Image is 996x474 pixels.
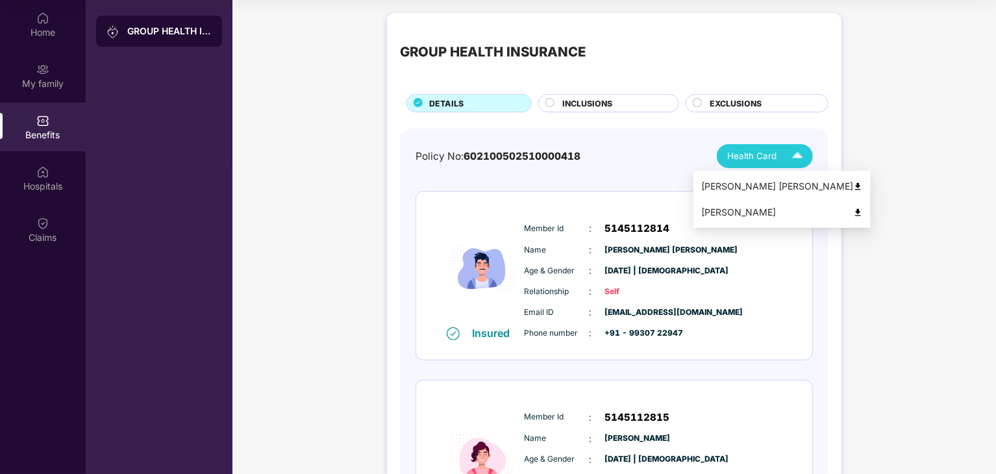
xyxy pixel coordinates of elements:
[525,306,590,319] span: Email ID
[525,244,590,256] span: Name
[605,410,670,425] span: 5145112815
[562,97,612,110] span: INCLUSIONS
[525,327,590,340] span: Phone number
[710,97,762,110] span: EXCLUSIONS
[701,205,863,219] div: [PERSON_NAME]
[605,432,670,445] span: [PERSON_NAME]
[429,97,464,110] span: DETAILS
[590,264,592,278] span: :
[590,453,592,467] span: :
[605,244,670,256] span: [PERSON_NAME] [PERSON_NAME]
[590,305,592,319] span: :
[590,221,592,236] span: :
[727,149,777,163] span: Health Card
[447,327,460,340] img: svg+xml;base64,PHN2ZyB4bWxucz0iaHR0cDovL3d3dy53My5vcmcvMjAwMC9zdmciIHdpZHRoPSIxNiIgaGVpZ2h0PSIxNi...
[473,327,518,340] div: Insured
[525,432,590,445] span: Name
[853,182,863,192] img: svg+xml;base64,PHN2ZyB4bWxucz0iaHR0cDovL3d3dy53My5vcmcvMjAwMC9zdmciIHdpZHRoPSI0OCIgaGVpZ2h0PSI0OC...
[853,208,863,218] img: svg+xml;base64,PHN2ZyB4bWxucz0iaHR0cDovL3d3dy53My5vcmcvMjAwMC9zdmciIHdpZHRoPSI0OCIgaGVpZ2h0PSI0OC...
[590,284,592,299] span: :
[605,265,670,277] span: [DATE] | [DEMOGRAPHIC_DATA]
[464,150,580,162] span: 602100502510000418
[590,410,592,425] span: :
[590,432,592,446] span: :
[400,42,586,62] div: GROUP HEALTH INSURANCE
[36,217,49,230] img: svg+xml;base64,PHN2ZyBpZD0iQ2xhaW0iIHhtbG5zPSJodHRwOi8vd3d3LnczLm9yZy8yMDAwL3N2ZyIgd2lkdGg9IjIwIi...
[525,453,590,466] span: Age & Gender
[36,114,49,127] img: svg+xml;base64,PHN2ZyBpZD0iQmVuZWZpdHMiIHhtbG5zPSJodHRwOi8vd3d3LnczLm9yZy8yMDAwL3N2ZyIgd2lkdGg9Ij...
[605,286,670,298] span: Self
[416,149,580,164] div: Policy No:
[701,179,863,193] div: [PERSON_NAME] [PERSON_NAME]
[525,286,590,298] span: Relationship
[36,63,49,76] img: svg+xml;base64,PHN2ZyB3aWR0aD0iMjAiIGhlaWdodD0iMjAiIHZpZXdCb3g9IjAgMCAyMCAyMCIgZmlsbD0ibm9uZSIgeG...
[717,144,813,168] button: Health Card
[127,25,212,38] div: GROUP HEALTH INSURANCE
[590,243,592,257] span: :
[605,327,670,340] span: +91 - 99307 22947
[36,166,49,179] img: svg+xml;base64,PHN2ZyBpZD0iSG9zcGl0YWxzIiB4bWxucz0iaHR0cDovL3d3dy53My5vcmcvMjAwMC9zdmciIHdpZHRoPS...
[605,453,670,466] span: [DATE] | [DEMOGRAPHIC_DATA]
[443,211,521,326] img: icon
[786,145,809,168] img: Icuh8uwCUCF+XjCZyLQsAKiDCM9HiE6CMYmKQaPGkZKaA32CAAACiQcFBJY0IsAAAAASUVORK5CYII=
[525,265,590,277] span: Age & Gender
[106,25,119,38] img: svg+xml;base64,PHN2ZyB3aWR0aD0iMjAiIGhlaWdodD0iMjAiIHZpZXdCb3g9IjAgMCAyMCAyMCIgZmlsbD0ibm9uZSIgeG...
[525,411,590,423] span: Member Id
[525,223,590,235] span: Member Id
[590,326,592,340] span: :
[605,306,670,319] span: [EMAIL_ADDRESS][DOMAIN_NAME]
[605,221,670,236] span: 5145112814
[36,12,49,25] img: svg+xml;base64,PHN2ZyBpZD0iSG9tZSIgeG1sbnM9Imh0dHA6Ly93d3cudzMub3JnLzIwMDAvc3ZnIiB3aWR0aD0iMjAiIG...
